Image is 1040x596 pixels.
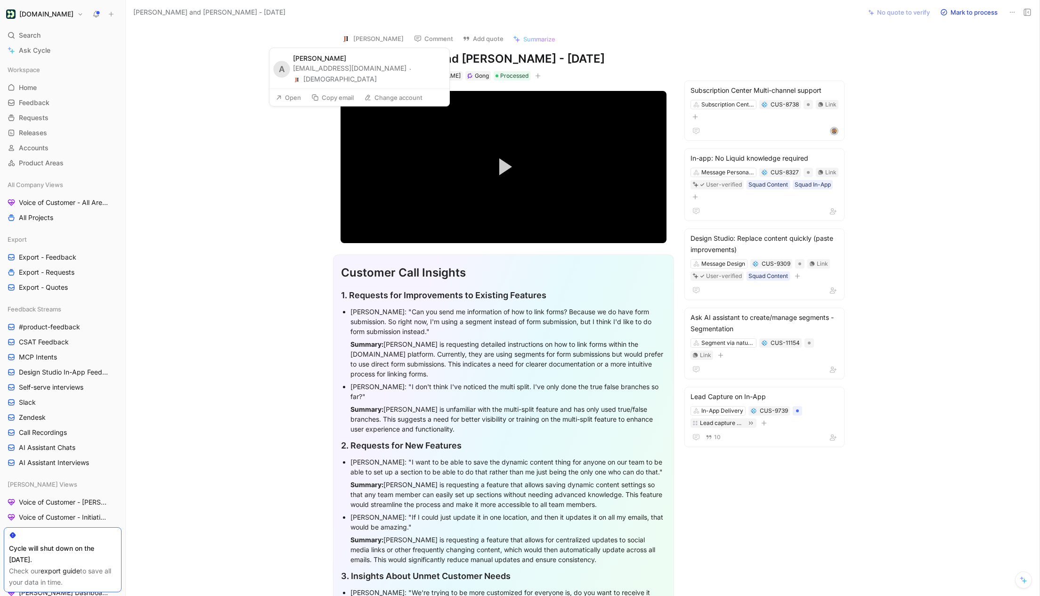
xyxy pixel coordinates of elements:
a: Self-serve interviews [4,380,122,394]
span: Voice of Customer - Initiatives [19,513,109,522]
span: Voice of Customer - All Areas [19,198,108,207]
div: [EMAIL_ADDRESS][DOMAIN_NAME] [293,64,444,85]
span: #product-feedback [19,322,80,332]
div: Feedback Streams#product-feedbackCSAT FeedbackMCP IntentsDesign Studio In-App FeedbackSelf-serve ... [4,302,122,470]
a: Home [4,81,122,95]
a: Releases [4,126,122,140]
strong: Summary: [350,536,383,544]
span: CSAT Feedback [19,337,69,347]
strong: Summary: [350,340,383,348]
button: 10 [704,432,723,442]
span: Home [19,83,37,92]
div: Subscription Center Multi-channel support [691,85,838,96]
span: Product Areas [19,158,64,168]
button: 💠 [750,408,757,414]
span: Slack [19,398,36,407]
div: [PERSON_NAME] is requesting a feature that allows for centralized updates to social media links o... [350,535,666,564]
button: Add quote [458,32,508,45]
div: ExportExport - FeedbackExport - RequestsExport - Quotes [4,232,122,294]
button: Mark to process [936,6,1002,19]
div: CUS-8738 [771,100,799,109]
a: Voice of Customer - All Areas [4,196,122,210]
div: [PERSON_NAME]: "I don't think I've noticed the multi split. I've only done the true false branche... [350,382,666,401]
div: Ask AI assistant to create/manage segments - Segmentation [691,312,838,335]
div: A [274,61,290,78]
div: User-verified [706,180,742,189]
div: Squad Content [748,180,788,189]
div: Export [4,232,122,246]
a: Export - Quotes [4,280,122,294]
button: logo[PERSON_NAME] [337,32,408,46]
div: Lead capture on in app [700,418,744,428]
a: Zendesk [4,410,122,425]
a: Export - Requests [4,265,122,279]
div: All Company ViewsVoice of Customer - All AreasAll Projects [4,178,122,225]
div: Link [817,259,828,269]
a: Requests [4,111,122,125]
img: 💠 [762,340,767,346]
div: [PERSON_NAME] is requesting detailed instructions on how to link forms within the [DOMAIN_NAME] p... [350,339,666,379]
a: Call Recordings [4,425,122,440]
span: Feedback Streams [8,304,61,314]
img: 💠 [751,408,756,414]
div: [PERSON_NAME] Views [4,477,122,491]
span: Workspace [8,65,40,74]
div: Cycle will shut down on the [DATE]. [9,543,116,565]
a: Design Studio In-App Feedback [4,365,122,379]
img: logo [341,34,350,43]
div: CUS-9739 [760,406,788,416]
button: Change account [360,91,427,104]
a: Ask Cycle [4,43,122,57]
a: #product-feedback [4,320,122,334]
h1: [PERSON_NAME] and [PERSON_NAME] - [DATE] [341,51,666,66]
div: [PERSON_NAME]: "I want to be able to save the dynamic content thing for anyone on our team to be ... [350,457,666,477]
div: [PERSON_NAME] is requesting a feature that allows saving dynamic content settings so that any tea... [350,480,666,509]
span: Search [19,30,41,41]
div: Subscription Center [701,100,754,109]
button: Open [271,91,305,104]
span: Export [8,235,27,244]
div: Link [825,168,837,177]
div: 2. Requests for New Features [341,439,666,452]
a: All Projects [4,211,122,225]
span: Design Studio In-App Feedback [19,367,109,377]
img: avatar [831,128,837,134]
a: CSAT Feedback [4,335,122,349]
a: Product Areas [4,156,122,170]
a: AI Assistant Chats [4,441,122,455]
span: Export - Quotes [19,283,68,292]
span: All Company Views [8,180,63,189]
a: Slack [4,395,122,409]
button: Summarize [509,33,560,46]
button: [DEMOGRAPHIC_DATA] [293,73,377,85]
div: Workspace [4,63,122,77]
a: Accounts [4,141,122,155]
div: Gong [475,71,489,81]
span: Ask Cycle [19,45,50,56]
img: 💠 [762,170,767,175]
button: Comment [410,32,457,45]
div: Squad In-App [795,180,831,189]
button: 💠 [752,261,759,267]
span: Requests [19,113,49,122]
span: AI Assistant Interviews [19,458,89,467]
div: In-app: No Liquid knowledge required [691,153,838,164]
span: Accounts [19,143,49,153]
span: [PERSON_NAME] and [PERSON_NAME] - [DATE] [133,7,285,18]
div: 1. Requests for Improvements to Existing Features [341,289,666,302]
div: Message Design [701,259,745,269]
div: 3. Insights About Unmet Customer Needs [341,570,666,582]
a: Feedback [4,96,122,110]
span: Export - Feedback [19,253,76,262]
div: All Company Views [4,178,122,192]
button: 💠 [761,169,768,176]
span: Zendesk [19,413,46,422]
span: Releases [19,128,47,138]
div: Customer Call Insights [341,264,666,281]
span: [PERSON_NAME] Views [8,480,77,489]
span: 10 [714,434,721,440]
div: [PERSON_NAME]: "If I could just update it in one location, and then it updates it on all my email... [350,512,666,532]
